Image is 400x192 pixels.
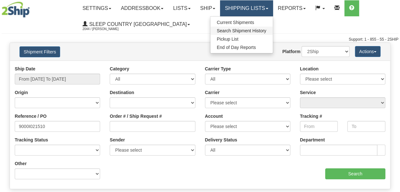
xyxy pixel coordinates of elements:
[217,36,239,42] span: Pickup List
[15,89,28,96] label: Origin
[15,113,47,119] label: Reference / PO
[300,89,316,96] label: Service
[205,66,231,72] label: Carrier Type
[195,0,220,16] a: Ship
[217,45,256,50] span: End of Day Reports
[2,37,398,42] div: Support: 1 - 855 - 55 - 2SHIP
[110,66,129,72] label: Category
[15,137,48,143] label: Tracking Status
[15,160,27,167] label: Other
[205,137,237,143] label: Delivery Status
[116,0,169,16] a: Addressbook
[110,137,125,143] label: Sender
[210,35,273,43] a: Pickup List
[205,113,223,119] label: Account
[110,89,134,96] label: Destination
[300,113,322,119] label: Tracking #
[300,66,318,72] label: Location
[78,16,195,32] a: Sleep Country [GEOGRAPHIC_DATA] 2044 / [PERSON_NAME]
[2,2,30,18] img: logo2044.jpg
[88,21,187,27] span: Sleep Country [GEOGRAPHIC_DATA]
[325,168,385,179] input: Search
[110,113,162,119] label: Order # / Ship Request #
[217,20,254,25] span: Current Shipments
[282,48,301,55] label: Platform
[205,89,220,96] label: Carrier
[20,46,60,57] button: Shipment Filters
[82,26,130,32] span: 2044 / [PERSON_NAME]
[300,121,338,132] input: From
[210,27,273,35] a: Search Shipment History
[220,0,273,16] a: Shipping lists
[355,46,380,57] button: Actions
[15,66,35,72] label: Ship Date
[217,28,266,33] span: Search Shipment History
[168,0,195,16] a: Lists
[300,137,325,143] label: Department
[210,18,273,27] a: Current Shipments
[78,0,116,16] a: Settings
[210,43,273,52] a: End of Day Reports
[273,0,310,16] a: Reports
[347,121,385,132] input: To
